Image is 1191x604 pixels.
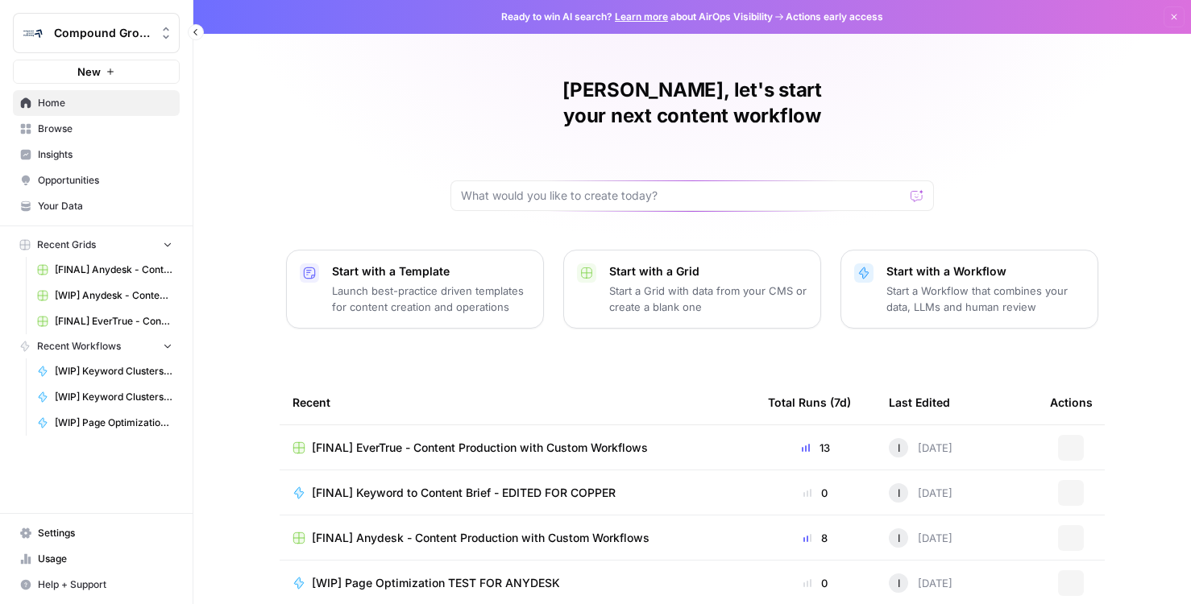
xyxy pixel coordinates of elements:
[889,573,952,593] div: [DATE]
[54,25,151,41] span: Compound Growth
[293,380,742,424] div: Recent
[13,520,180,546] a: Settings
[332,263,530,279] p: Start with a Template
[1050,380,1093,424] div: Actions
[55,263,172,277] span: [FINAL] Anydesk - Content Production with Custom Workflows
[55,288,172,303] span: [WIP] Anydesk - Content Producton with Out-of-Box Power Agents
[55,314,172,329] span: [FINAL] EverTrue - Content Production with Custom Workflows
[19,19,48,48] img: Compound Growth Logo
[840,250,1098,329] button: Start with a WorkflowStart a Workflow that combines your data, LLMs and human review
[312,485,616,501] span: [FINAL] Keyword to Content Brief - EDITED FOR COPPER
[13,233,180,257] button: Recent Grids
[450,77,934,129] h1: [PERSON_NAME], let's start your next content workflow
[38,199,172,213] span: Your Data
[13,90,180,116] a: Home
[768,485,863,501] div: 0
[768,575,863,591] div: 0
[501,10,773,24] span: Ready to win AI search? about AirOps Visibility
[293,530,742,546] a: [FINAL] Anydesk - Content Production with Custom Workflows
[13,334,180,358] button: Recent Workflows
[461,188,904,204] input: What would you like to create today?
[38,577,172,592] span: Help + Support
[55,364,172,379] span: [WIP] Keyword Clusters [V1
[886,263,1085,279] p: Start with a Workflow
[38,122,172,136] span: Browse
[615,10,668,23] a: Learn more
[293,575,742,591] a: [WIP] Page Optimization TEST FOR ANYDESK
[768,380,851,424] div: Total Runs (7d)
[886,283,1085,315] p: Start a Workflow that combines your data, LLMs and human review
[30,410,180,436] a: [WIP] Page Optimization TEST FOR ANYDESK
[889,438,952,457] div: [DATE]
[889,380,950,424] div: Last Edited
[293,440,742,456] a: [FINAL] EverTrue - Content Production with Custom Workflows
[30,384,180,410] a: [WIP] Keyword Clusters [V2]
[312,440,648,456] span: [FINAL] EverTrue - Content Production with Custom Workflows
[30,358,180,384] a: [WIP] Keyword Clusters [V1
[786,10,883,24] span: Actions early access
[55,416,172,430] span: [WIP] Page Optimization TEST FOR ANYDESK
[889,528,952,548] div: [DATE]
[55,390,172,404] span: [WIP] Keyword Clusters [V2]
[38,147,172,162] span: Insights
[312,575,560,591] span: [WIP] Page Optimization TEST FOR ANYDESK
[13,546,180,572] a: Usage
[37,238,96,252] span: Recent Grids
[312,530,649,546] span: [FINAL] Anydesk - Content Production with Custom Workflows
[30,257,180,283] a: [FINAL] Anydesk - Content Production with Custom Workflows
[38,173,172,188] span: Opportunities
[37,339,121,354] span: Recent Workflows
[898,485,900,501] span: I
[13,60,180,84] button: New
[768,530,863,546] div: 8
[13,13,180,53] button: Workspace: Compound Growth
[13,116,180,142] a: Browse
[768,440,863,456] div: 13
[13,193,180,219] a: Your Data
[286,250,544,329] button: Start with a TemplateLaunch best-practice driven templates for content creation and operations
[30,283,180,308] a: [WIP] Anydesk - Content Producton with Out-of-Box Power Agents
[38,526,172,540] span: Settings
[293,485,742,501] a: [FINAL] Keyword to Content Brief - EDITED FOR COPPER
[38,96,172,110] span: Home
[563,250,821,329] button: Start with a GridStart a Grid with data from your CMS or create a blank one
[898,440,900,456] span: I
[332,283,530,315] p: Launch best-practice driven templates for content creation and operations
[13,142,180,168] a: Insights
[609,283,807,315] p: Start a Grid with data from your CMS or create a blank one
[609,263,807,279] p: Start with a Grid
[13,572,180,598] button: Help + Support
[889,483,952,503] div: [DATE]
[77,64,101,80] span: New
[898,575,900,591] span: I
[38,552,172,566] span: Usage
[30,308,180,334] a: [FINAL] EverTrue - Content Production with Custom Workflows
[898,530,900,546] span: I
[13,168,180,193] a: Opportunities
